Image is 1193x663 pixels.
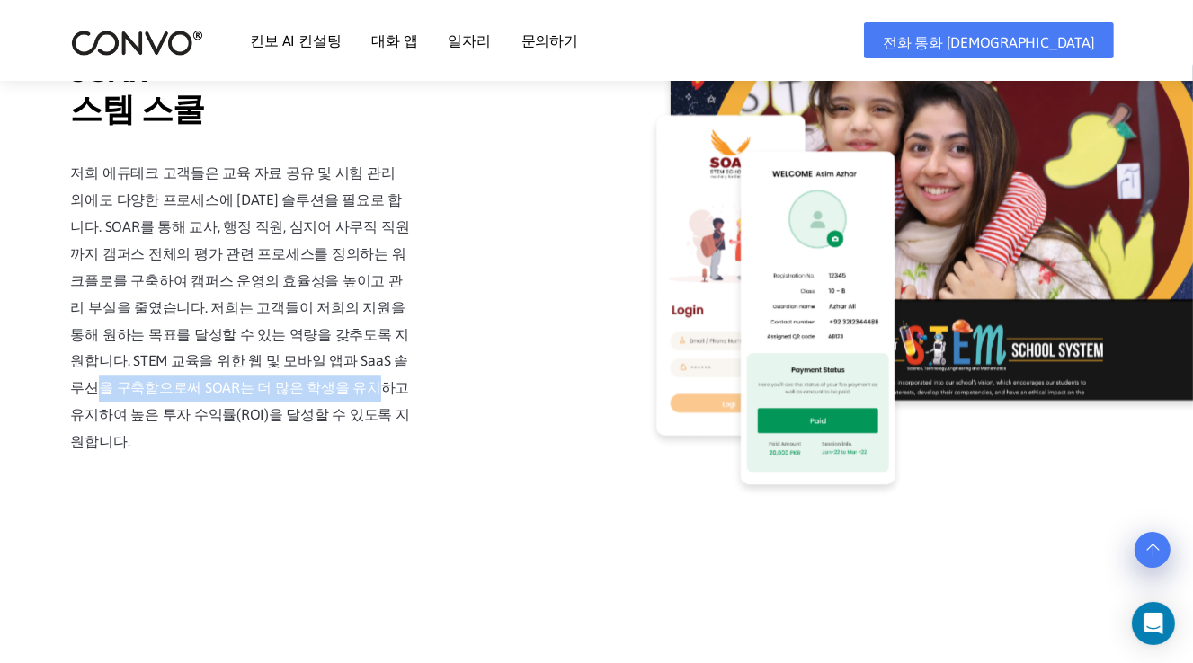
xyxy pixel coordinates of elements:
[71,90,205,128] font: 스템 스쿨
[371,33,417,48] a: 대화 앱
[1132,602,1175,645] div: Open Intercom Messenger
[521,33,578,48] a: 문의하기
[251,33,342,48] a: 컨보 AI 컨설팅
[448,33,490,48] a: 일자리
[521,32,578,49] font: 문의하기
[864,22,1113,58] a: 전화 통화 [DEMOGRAPHIC_DATA]
[883,34,1094,50] font: 전화 통화 [DEMOGRAPHIC_DATA]
[251,32,342,49] font: 컨보 AI 컨설팅
[71,29,203,57] img: logo_2.png
[448,32,490,49] font: 일자리
[371,32,417,49] font: 대화 앱
[71,164,410,449] font: 저희 에듀테크 고객들은 교육 자료 공유 및 시험 관리 외에도 다양한 프로세스에 [DATE] 솔루션을 필요로 합니다. SOAR를 통해 교사, 행정 직원, 심지어 사무직 직원까지...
